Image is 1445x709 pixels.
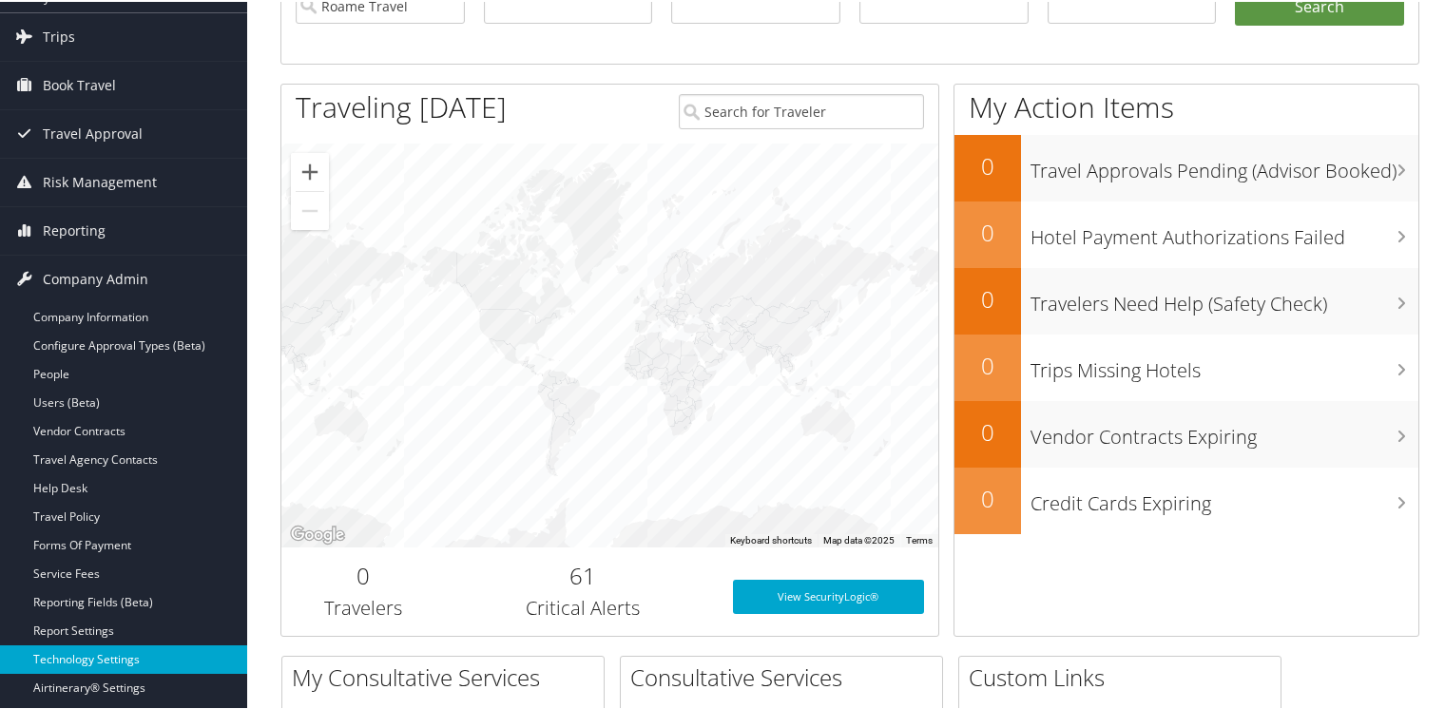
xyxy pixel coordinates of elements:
[954,133,1418,200] a: 0Travel Approvals Pending (Advisor Booked)
[460,558,705,590] h2: 61
[1031,146,1418,182] h3: Travel Approvals Pending (Advisor Booked)
[43,254,148,301] span: Company Admin
[1031,279,1418,316] h3: Travelers Need Help (Safety Check)
[1031,479,1418,515] h3: Credit Cards Expiring
[296,86,507,125] h1: Traveling [DATE]
[954,481,1021,513] h2: 0
[460,593,705,620] h3: Critical Alerts
[1031,346,1418,382] h3: Trips Missing Hotels
[954,148,1021,181] h2: 0
[296,558,432,590] h2: 0
[291,151,329,189] button: Zoom in
[43,157,157,204] span: Risk Management
[954,266,1418,333] a: 0Travelers Need Help (Safety Check)
[286,521,349,546] img: Google
[43,60,116,107] span: Book Travel
[630,660,942,692] h2: Consultative Services
[730,532,812,546] button: Keyboard shortcuts
[823,533,895,544] span: Map data ©2025
[954,466,1418,532] a: 0Credit Cards Expiring
[954,414,1021,447] h2: 0
[954,348,1021,380] h2: 0
[43,108,143,156] span: Travel Approval
[954,333,1418,399] a: 0Trips Missing Hotels
[954,399,1418,466] a: 0Vendor Contracts Expiring
[43,11,75,59] span: Trips
[286,521,349,546] a: Open this area in Google Maps (opens a new window)
[954,281,1021,314] h2: 0
[43,205,106,253] span: Reporting
[292,660,604,692] h2: My Consultative Services
[296,593,432,620] h3: Travelers
[954,215,1021,247] h2: 0
[733,578,923,612] a: View SecurityLogic®
[954,200,1418,266] a: 0Hotel Payment Authorizations Failed
[1031,412,1418,449] h3: Vendor Contracts Expiring
[679,92,924,127] input: Search for Traveler
[291,190,329,228] button: Zoom out
[954,86,1418,125] h1: My Action Items
[1031,213,1418,249] h3: Hotel Payment Authorizations Failed
[906,533,933,544] a: Terms (opens in new tab)
[969,660,1281,692] h2: Custom Links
